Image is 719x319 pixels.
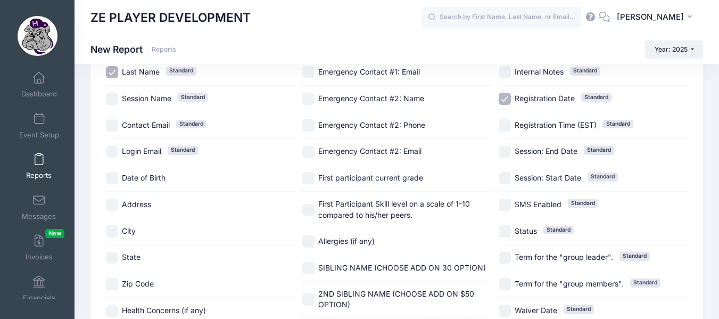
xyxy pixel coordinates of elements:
[122,94,171,103] span: Session Name
[168,146,198,154] span: Standard
[122,226,136,235] span: City
[302,204,315,216] input: First Participant Skill level on a scale of 1-10 compared to his/her peers.
[302,293,315,306] input: 2ND SIBLING NAME (CHOOSE ADD ON $50 OPTION)
[543,226,574,234] span: Standard
[588,173,618,181] span: Standard
[19,130,59,140] span: Event Setup
[18,16,57,56] img: ZE PLAYER DEVELOPMENT
[106,146,118,158] input: Login EmailStandard
[581,93,611,102] span: Standard
[106,66,118,78] input: Last NameStandard
[515,120,597,129] span: Registration Time (EST)
[318,263,486,272] span: SIBLING NAME (CHOOSE ADD ON 30 OPTION)
[178,93,208,102] span: Standard
[166,67,196,75] span: Standard
[302,146,315,158] input: Emergency Contact #2: Email
[106,199,118,211] input: Address
[318,236,375,246] span: Allergies (if any)
[106,252,118,264] input: State
[122,173,166,182] span: Date of Birth
[515,252,613,261] span: Term for the "group leader".
[122,252,141,261] span: State
[499,119,511,132] input: Registration Time (EST)Standard
[26,253,53,262] span: Invoices
[106,119,118,132] input: Contact EmailStandard
[302,262,315,274] input: SIBLING NAME (CHOOSE ADD ON 30 OPTION)
[122,200,151,209] span: Address
[570,67,600,75] span: Standard
[106,172,118,184] input: Date of Birth
[106,225,118,238] input: City
[106,93,118,105] input: Session NameStandard
[21,90,57,99] span: Dashboard
[603,120,633,128] span: Standard
[617,11,684,23] span: [PERSON_NAME]
[584,146,614,154] span: Standard
[515,94,575,103] span: Registration Date
[122,306,206,315] span: Health Concerns (if any)
[645,40,703,59] button: Year: 2025
[318,94,424,103] span: Emergency Contact #2: Name
[26,171,52,181] span: Reports
[499,305,511,317] input: Waiver DateStandard
[302,235,315,248] input: Allergies (if any)
[302,93,315,105] input: Emergency Contact #2: Name
[499,146,511,158] input: Session: End DateStandard
[318,289,474,309] span: 2ND SIBLING NAME (CHOOSE ADD ON $50 OPTION)
[302,172,315,184] input: First participant current grade
[610,5,703,30] button: [PERSON_NAME]
[318,199,470,219] span: First Participant Skill level on a scale of 1-10 compared to his/her peers.
[14,189,64,226] a: Messages
[14,148,64,185] a: Reports
[499,225,511,238] input: StatusStandard
[655,45,688,53] span: Year: 2025
[22,212,56,221] span: Messages
[14,229,64,266] a: InvoicesNew
[14,107,64,144] a: Event Setup
[318,67,420,76] span: Emergency Contact #1: Email
[515,306,557,315] span: Waiver Date
[23,293,55,302] span: Financials
[318,120,425,129] span: Emergency Contact #2: Phone
[515,146,577,156] span: Session: End Date
[619,252,650,260] span: Standard
[176,120,206,128] span: Standard
[318,173,423,182] span: First participant current grade
[45,229,64,238] span: New
[422,7,581,28] input: Search by First Name, Last Name, or Email...
[122,146,161,156] span: Login Email
[499,66,511,78] input: Internal NotesStandard
[499,172,511,184] input: Session: Start DateStandard
[499,199,511,211] input: SMS EnabledStandard
[515,226,537,235] span: Status
[152,46,176,54] a: Reports
[499,93,511,105] input: Registration DateStandard
[302,66,315,78] input: Emergency Contact #1: Email
[106,278,118,290] input: Zip Code
[14,66,64,103] a: Dashboard
[568,199,598,208] span: Standard
[122,67,160,76] span: Last Name
[515,200,561,209] span: SMS Enabled
[318,146,422,156] span: Emergency Contact #2: Email
[14,270,64,307] a: Financials
[90,5,251,30] h1: ZE PLAYER DEVELOPMENT
[515,67,564,76] span: Internal Notes
[302,119,315,132] input: Emergency Contact #2: Phone
[106,305,118,317] input: Health Concerns (if any)
[515,173,581,182] span: Session: Start Date
[122,120,170,129] span: Contact Email
[564,305,594,314] span: Standard
[90,44,176,55] h1: New Report
[122,279,154,288] span: Zip Code
[499,278,511,290] input: Term for the "group members".Standard
[630,279,660,287] span: Standard
[499,252,511,264] input: Term for the "group leader".Standard
[515,279,624,288] span: Term for the "group members".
